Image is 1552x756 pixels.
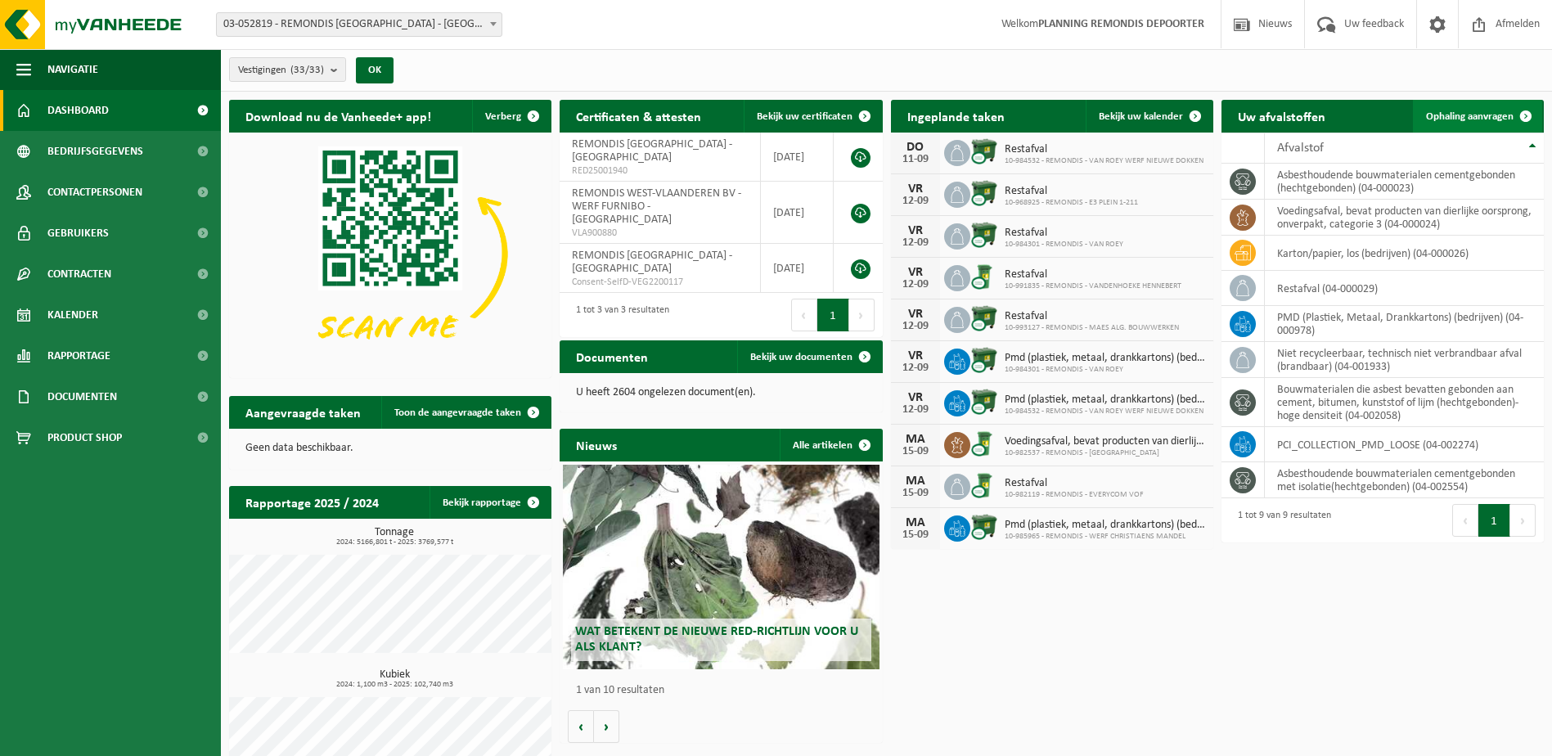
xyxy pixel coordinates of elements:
[47,49,98,90] span: Navigatie
[1005,532,1205,542] span: 10-985965 - REMONDIS - WERF CHRISTIAENS MANDEL
[47,131,143,172] span: Bedrijfsgegevens
[849,299,875,331] button: Next
[430,486,550,519] a: Bekijk rapportage
[394,407,521,418] span: Toon de aangevraagde taken
[757,111,852,122] span: Bekijk uw certificaten
[290,65,324,75] count: (33/33)
[1099,111,1183,122] span: Bekijk uw kalender
[47,254,111,295] span: Contracten
[572,227,748,240] span: VLA900880
[229,57,346,82] button: Vestigingen(33/33)
[899,404,932,416] div: 12-09
[381,396,550,429] a: Toon de aangevraagde taken
[1510,504,1536,537] button: Next
[1005,490,1144,500] span: 10-982119 - REMONDIS - EVERYCOM VOF
[899,475,932,488] div: MA
[899,488,932,499] div: 15-09
[560,100,718,132] h2: Certificaten & attesten
[47,213,109,254] span: Gebruikers
[1230,502,1331,538] div: 1 tot 9 van 9 resultaten
[237,538,551,547] span: 2024: 5166,801 t - 2025: 3769,577 t
[1005,227,1123,240] span: Restafval
[485,111,521,122] span: Verberg
[899,308,932,321] div: VR
[47,376,117,417] span: Documenten
[217,13,502,36] span: 03-052819 - REMONDIS WEST-VLAANDEREN - OOSTENDE
[899,349,932,362] div: VR
[1005,407,1205,416] span: 10-984532 - REMONDIS - VAN ROEY WERF NIEUWE DOKKEN
[899,362,932,374] div: 12-09
[970,430,998,457] img: WB-0240-CU
[245,443,535,454] p: Geen data beschikbaar.
[1478,504,1510,537] button: 1
[572,276,748,289] span: Consent-SelfD-VEG2200117
[1005,156,1203,166] span: 10-984532 - REMONDIS - VAN ROEY WERF NIEUWE DOKKEN
[1265,164,1544,200] td: asbesthoudende bouwmaterialen cementgebonden (hechtgebonden) (04-000023)
[238,58,324,83] span: Vestigingen
[572,250,732,275] span: REMONDIS [GEOGRAPHIC_DATA] - [GEOGRAPHIC_DATA]
[970,304,998,332] img: WB-1100-CU
[817,299,849,331] button: 1
[970,221,998,249] img: WB-1100-CU
[572,187,741,226] span: REMONDIS WEST-VLAANDEREN BV - WERF FURNIBO - [GEOGRAPHIC_DATA]
[899,182,932,196] div: VR
[572,138,732,164] span: REMONDIS [GEOGRAPHIC_DATA] - [GEOGRAPHIC_DATA]
[1413,100,1542,133] a: Ophaling aanvragen
[970,513,998,541] img: WB-1100-CU
[560,340,664,372] h2: Documenten
[761,133,834,182] td: [DATE]
[899,321,932,332] div: 12-09
[229,133,551,375] img: Download de VHEPlus App
[237,527,551,547] h3: Tonnage
[563,465,879,669] a: Wat betekent de nieuwe RED-richtlijn voor u als klant?
[1005,198,1138,208] span: 10-968925 - REMONDIS - E3 PLEIN 1-211
[970,263,998,290] img: WB-0240-CU
[1038,18,1204,30] strong: PLANNING REMONDIS DEPOORTER
[572,164,748,178] span: RED25001940
[1265,462,1544,498] td: asbesthoudende bouwmaterialen cementgebonden met isolatie(hechtgebonden) (04-002554)
[899,433,932,446] div: MA
[1005,477,1144,490] span: Restafval
[737,340,881,373] a: Bekijk uw documenten
[899,224,932,237] div: VR
[899,154,932,165] div: 11-09
[47,90,109,131] span: Dashboard
[575,625,858,654] span: Wat betekent de nieuwe RED-richtlijn voor u als klant?
[1221,100,1342,132] h2: Uw afvalstoffen
[1086,100,1212,133] a: Bekijk uw kalender
[970,471,998,499] img: WB-0240-CU
[1005,352,1205,365] span: Pmd (plastiek, metaal, drankkartons) (bedrijven)
[1265,271,1544,306] td: restafval (04-000029)
[47,335,110,376] span: Rapportage
[1005,519,1205,532] span: Pmd (plastiek, metaal, drankkartons) (bedrijven)
[1426,111,1514,122] span: Ophaling aanvragen
[750,352,852,362] span: Bekijk uw documenten
[891,100,1021,132] h2: Ingeplande taken
[761,182,834,244] td: [DATE]
[899,529,932,541] div: 15-09
[970,388,998,416] img: WB-1100-CU
[47,295,98,335] span: Kalender
[1005,323,1179,333] span: 10-993127 - REMONDIS - MAES ALG. BOUWWERKEN
[1265,306,1544,342] td: PMD (Plastiek, Metaal, Drankkartons) (bedrijven) (04-000978)
[1452,504,1478,537] button: Previous
[1265,427,1544,462] td: PCI_COLLECTION_PMD_LOOSE (04-002274)
[229,100,448,132] h2: Download nu de Vanheede+ app!
[899,237,932,249] div: 12-09
[1265,378,1544,427] td: bouwmaterialen die asbest bevatten gebonden aan cement, bitumen, kunststof of lijm (hechtgebonden...
[472,100,550,133] button: Verberg
[1265,342,1544,378] td: niet recycleerbaar, technisch niet verbrandbaar afval (brandbaar) (04-001933)
[744,100,881,133] a: Bekijk uw certificaten
[970,137,998,165] img: WB-1100-CU
[594,710,619,743] button: Volgende
[1005,448,1205,458] span: 10-982537 - REMONDIS - [GEOGRAPHIC_DATA]
[1005,268,1181,281] span: Restafval
[229,396,377,428] h2: Aangevraagde taken
[899,196,932,207] div: 12-09
[568,710,594,743] button: Vorige
[899,141,932,154] div: DO
[568,297,669,333] div: 1 tot 3 van 3 resultaten
[229,486,395,518] h2: Rapportage 2025 / 2024
[1005,240,1123,250] span: 10-984301 - REMONDIS - VAN ROEY
[237,669,551,689] h3: Kubiek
